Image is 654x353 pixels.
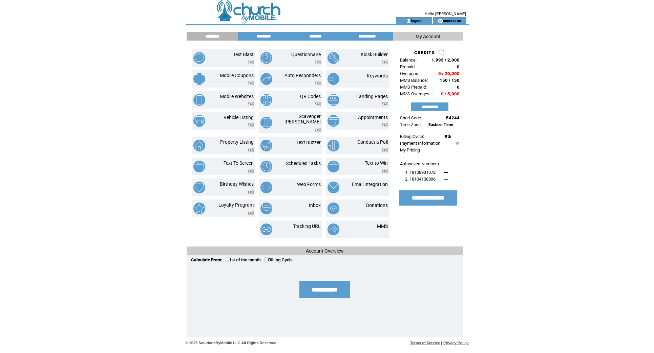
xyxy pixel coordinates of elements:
[328,140,339,151] img: conduct-a-poll.png
[193,52,205,64] img: text-blast.png
[367,73,388,78] a: Keywords
[382,102,388,106] img: video.png
[220,139,254,145] a: Property Listing
[315,61,321,64] img: video.png
[193,182,205,193] img: birthday-wishes.png
[248,61,254,64] img: video.png
[328,52,339,64] img: kiosk-builder.png
[191,257,223,262] span: Calculate From:
[309,203,321,208] a: Inbox
[264,258,293,262] label: Billing Cycle
[296,140,321,145] a: Text Buzzer
[443,18,461,23] a: contact us
[411,18,422,23] a: logout
[193,73,205,85] img: mobile-coupons.png
[315,102,321,106] img: video.png
[193,94,205,106] img: mobile-websites.png
[431,57,460,63] span: 1,993 / 2,000
[428,122,453,127] span: Eastern Time
[457,85,460,90] span: 0
[400,91,430,96] span: MMS Overages:
[260,117,272,128] img: scavenger-hunt.png
[220,94,254,99] a: Mobile Websites
[264,257,268,261] input: Billing Cycle
[405,176,436,182] span: 2. 18104108896
[233,52,254,57] a: Text Blast
[440,78,460,83] span: 150 / 150
[260,203,272,214] img: inbox.png
[284,73,321,78] a: Auto Responders
[328,115,339,127] img: appointments.png
[356,94,388,99] a: Landing Pages
[400,57,417,63] span: Balance:
[315,81,321,85] img: video.png
[248,123,254,127] img: video.png
[400,115,422,120] span: Short Code:
[414,50,435,55] span: CREDITS
[328,182,339,193] img: email-integration.png
[260,73,272,85] img: auto-responders.png
[357,139,388,145] a: Conduct a Poll
[361,52,388,57] a: Kiosk Builder
[382,148,388,152] img: video.png
[445,134,451,139] span: 9th
[382,61,388,64] img: video.png
[193,115,205,127] img: vehicle-listing.png
[297,182,321,187] a: Web Forms
[406,18,411,24] img: account_icon.gif
[400,71,419,76] span: Overages:
[454,142,459,145] img: help.gif
[382,123,388,127] img: video.png
[438,18,443,24] img: contact_us_icon.gif
[260,94,272,106] img: qr-codes.png
[328,73,339,85] img: keywords.png
[400,134,424,139] span: Billing Cycle:
[260,52,272,64] img: questionnaire.png
[446,115,460,120] span: 54244
[248,211,254,215] img: video.png
[328,94,339,106] img: landing-pages.png
[438,71,460,76] span: 0 / 20,000
[400,64,416,69] span: Prepaid:
[315,128,321,132] img: video.png
[416,34,441,39] span: My Account
[225,258,261,262] label: 1st of the month
[248,148,254,152] img: video.png
[260,223,272,235] img: tracking-url.png
[405,170,436,175] span: 1. 18108931072
[366,203,388,208] a: Donations
[248,190,254,194] img: video.png
[248,102,254,106] img: video.png
[365,160,388,166] a: Text to Win
[260,182,272,193] img: web-forms.png
[382,169,388,173] img: video.png
[441,341,442,345] span: |
[400,122,422,127] span: Time Zone:
[400,78,428,83] span: MMS Balance:
[443,341,469,345] a: Privacy Policy
[186,341,277,345] span: © 2025 SolutionsByMobile LLC All Rights Reserved
[220,181,254,187] a: Birthday Wishes
[291,52,321,57] a: Questionnaire
[193,140,205,151] img: property-listing.png
[410,341,440,345] a: Terms of Service
[224,160,254,166] a: Text To Screen
[400,141,440,146] a: Payment Information
[457,64,460,69] span: 0
[441,91,460,96] span: 0 / 5,000
[306,248,344,254] span: Account Overview
[377,223,388,229] a: MMS
[400,161,440,166] span: Authorized Numbers:
[284,114,321,124] a: Scavenger [PERSON_NAME]
[260,140,272,151] img: text-buzzer.png
[328,223,339,235] img: mms.png
[400,85,427,90] span: MMS Prepaid:
[352,182,388,187] a: Email Integration
[328,161,339,172] img: text-to-win.png
[400,147,420,152] a: My Pricing
[193,161,205,172] img: text-to-screen.png
[293,223,321,229] a: Tracking URL
[300,94,321,99] a: QR Codes
[358,115,388,120] a: Appointments
[225,257,229,261] input: 1st of the month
